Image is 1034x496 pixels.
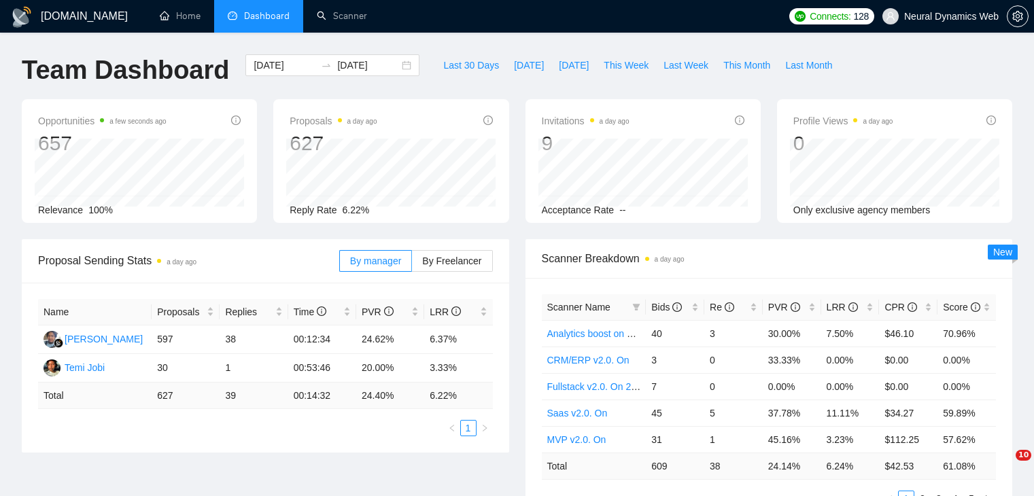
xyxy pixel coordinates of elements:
td: 0 [704,373,763,400]
span: info-circle [483,116,493,125]
span: info-circle [908,302,917,312]
td: 45 [646,400,704,426]
li: 1 [460,420,477,436]
td: 59.89% [937,400,996,426]
td: $0.00 [879,347,937,373]
td: 609 [646,453,704,479]
span: Acceptance Rate [542,205,615,215]
td: Total [542,453,647,479]
th: Proposals [152,299,220,325]
li: Next Page [477,420,493,436]
span: info-circle [317,306,326,316]
time: a day ago [167,258,196,266]
td: 0.00% [937,373,996,400]
span: This Week [604,58,649,73]
span: By manager [350,255,401,266]
span: Proposals [290,113,377,129]
td: 3 [704,320,763,347]
td: 0 [704,347,763,373]
h1: Team Dashboard [22,54,229,86]
span: info-circle [791,302,800,312]
a: CRM/ERP v2.0. On [547,355,630,366]
span: left [448,424,456,432]
span: LRR [827,302,858,313]
button: This Week [596,54,656,76]
td: 3.33% [424,354,492,383]
td: 3.23% [821,426,880,453]
button: [DATE] [506,54,551,76]
span: New [993,247,1012,258]
span: info-circle [735,116,744,125]
span: Scanner Breakdown [542,250,997,267]
td: 11.11% [821,400,880,426]
input: End date [337,58,399,73]
span: PVR [362,306,394,317]
span: filter [630,297,643,317]
td: $34.27 [879,400,937,426]
span: [DATE] [559,58,589,73]
td: 0.00% [821,347,880,373]
span: By Freelancer [422,255,481,266]
td: 33.33% [763,347,821,373]
button: Last Month [778,54,840,76]
td: 61.08 % [937,453,996,479]
td: 1 [704,426,763,453]
span: Profile Views [793,113,893,129]
div: [PERSON_NAME] [65,332,143,347]
span: info-circle [451,306,461,316]
a: Saas v2.0. On [547,408,608,419]
button: left [444,420,460,436]
button: right [477,420,493,436]
span: Reply Rate [290,205,337,215]
span: right [481,424,489,432]
td: 30 [152,354,220,383]
span: LRR [430,306,461,317]
td: 3 [646,347,704,373]
time: a day ago [863,118,893,125]
span: dashboard [228,11,237,20]
td: 70.96% [937,320,996,347]
td: 00:53:46 [288,354,356,383]
span: Time [294,306,326,317]
span: Proposal Sending Stats [38,252,339,269]
span: info-circle [971,302,980,312]
td: 30.00% [763,320,821,347]
img: AS [44,331,61,348]
td: 37.78% [763,400,821,426]
span: [DATE] [514,58,544,73]
a: TTemi Jobi [44,361,105,372]
td: 627 [152,383,220,409]
span: -- [619,205,625,215]
td: 7 [646,373,704,400]
span: setting [1007,11,1028,22]
span: 128 [854,9,869,24]
td: 39 [220,383,288,409]
td: 38 [220,325,288,354]
span: user [886,12,895,21]
td: 1 [220,354,288,383]
td: 6.22 % [424,383,492,409]
a: setting [1007,11,1029,22]
a: 1 [461,421,476,436]
li: Previous Page [444,420,460,436]
span: PVR [768,302,800,313]
a: searchScanner [317,10,367,22]
time: a day ago [655,255,685,263]
th: Name [38,299,152,325]
td: 0.00% [937,347,996,373]
span: Last Month [785,58,832,73]
span: info-circle [384,306,394,316]
td: 0.00% [763,373,821,400]
td: Total [38,383,152,409]
td: 00:14:32 [288,383,356,409]
span: Connects: [810,9,850,24]
span: Last 30 Days [443,58,499,73]
span: info-circle [848,302,858,312]
time: a day ago [600,118,630,125]
span: 10 [1016,450,1031,461]
span: Re [710,302,734,313]
button: setting [1007,5,1029,27]
span: Opportunities [38,113,167,129]
td: 0.00% [821,373,880,400]
td: 24.40 % [356,383,424,409]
